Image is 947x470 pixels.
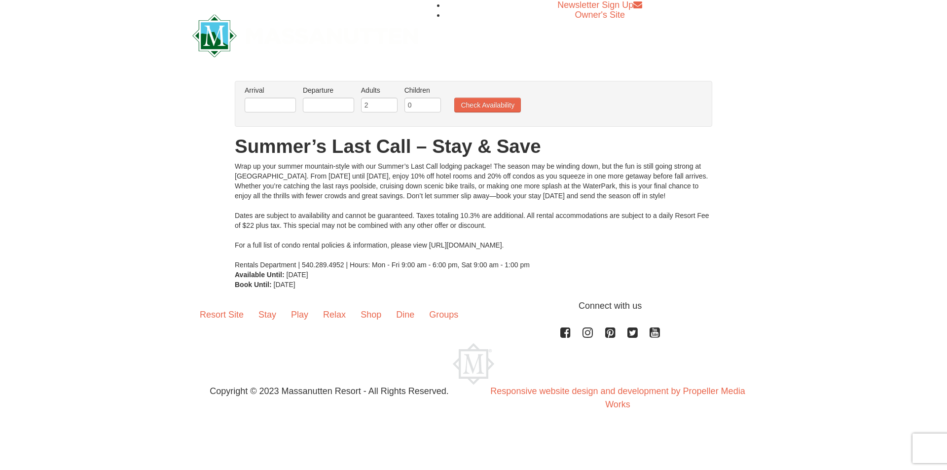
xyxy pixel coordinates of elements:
[287,271,308,279] span: [DATE]
[303,85,354,95] label: Departure
[192,23,418,46] a: Massanutten Resort
[235,271,285,279] strong: Available Until:
[235,161,712,270] div: Wrap up your summer mountain-style with our Summer’s Last Call lodging package! The season may be...
[453,343,494,385] img: Massanutten Resort Logo
[245,85,296,95] label: Arrival
[404,85,441,95] label: Children
[389,299,422,330] a: Dine
[422,299,466,330] a: Groups
[274,281,295,289] span: [DATE]
[490,386,745,409] a: Responsive website design and development by Propeller Media Works
[235,281,272,289] strong: Book Until:
[192,299,251,330] a: Resort Site
[192,299,755,313] p: Connect with us
[185,385,473,398] p: Copyright © 2023 Massanutten Resort - All Rights Reserved.
[284,299,316,330] a: Play
[353,299,389,330] a: Shop
[316,299,353,330] a: Relax
[454,98,521,112] button: Check Availability
[235,137,712,156] h1: Summer’s Last Call – Stay & Save
[192,14,418,57] img: Massanutten Resort Logo
[575,10,625,20] a: Owner's Site
[251,299,284,330] a: Stay
[361,85,398,95] label: Adults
